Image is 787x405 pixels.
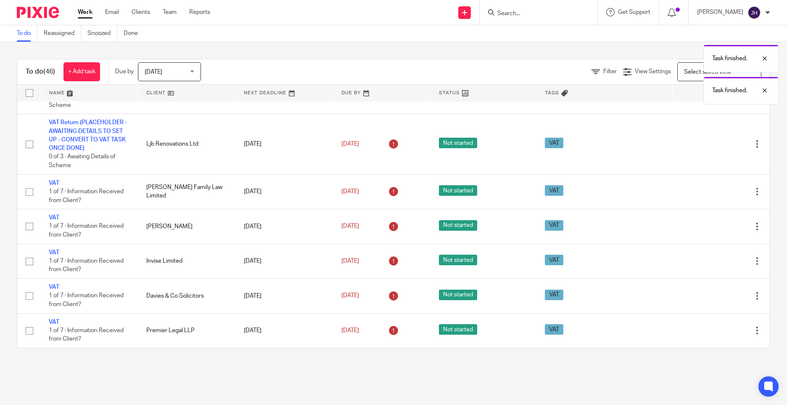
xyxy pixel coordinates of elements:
[545,138,563,148] span: VAT
[49,154,116,169] span: 0 of 3 · Awaiting Details of Scheme
[138,174,235,209] td: [PERSON_NAME] Family Law Limited
[138,244,235,278] td: Invise Limited
[545,324,563,335] span: VAT
[439,290,477,300] span: Not started
[26,67,55,76] h1: To do
[235,209,333,244] td: [DATE]
[132,8,150,16] a: Clients
[87,25,117,42] a: Snoozed
[63,62,100,81] a: + Add task
[49,284,59,290] a: VAT
[138,209,235,244] td: [PERSON_NAME]
[341,293,359,299] span: [DATE]
[235,279,333,313] td: [DATE]
[49,328,124,342] span: 1 of 7 · Information Received from Client?
[44,25,81,42] a: Reassigned
[43,68,55,75] span: (46)
[78,8,92,16] a: Work
[545,290,563,300] span: VAT
[545,185,563,196] span: VAT
[712,86,747,95] p: Task finished.
[49,180,59,186] a: VAT
[439,185,477,196] span: Not started
[49,224,124,238] span: 1 of 7 · Information Received from Client?
[747,6,761,19] img: svg%3E
[341,224,359,229] span: [DATE]
[189,8,210,16] a: Reports
[138,114,235,174] td: Ljb Renovations Ltd
[341,328,359,333] span: [DATE]
[124,25,144,42] a: Done
[341,258,359,264] span: [DATE]
[163,8,177,16] a: Team
[545,255,563,265] span: VAT
[49,93,116,108] span: 0 of 3 · Awaiting Details of Scheme
[235,244,333,278] td: [DATE]
[115,67,134,76] p: Due by
[17,7,59,18] img: Pixie
[439,324,477,335] span: Not started
[49,258,124,273] span: 1 of 7 · Information Received from Client?
[712,54,747,63] p: Task finished.
[439,220,477,231] span: Not started
[341,141,359,147] span: [DATE]
[105,8,119,16] a: Email
[545,220,563,231] span: VAT
[49,293,124,308] span: 1 of 7 · Information Received from Client?
[49,189,124,203] span: 1 of 7 · Information Received from Client?
[49,120,127,151] a: VAT Return (PLACEHOLDER - AWAITING DETAILS TO SET UP - CONVERT TO VAT TASK ONCE DONE)
[235,313,333,348] td: [DATE]
[49,250,59,256] a: VAT
[49,215,59,221] a: VAT
[235,114,333,174] td: [DATE]
[138,279,235,313] td: Davies & Co Solicitors
[145,69,162,75] span: [DATE]
[439,255,477,265] span: Not started
[439,138,477,148] span: Not started
[49,319,59,325] a: VAT
[341,189,359,195] span: [DATE]
[235,174,333,209] td: [DATE]
[17,25,37,42] a: To do
[138,313,235,348] td: Premier Legal LLP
